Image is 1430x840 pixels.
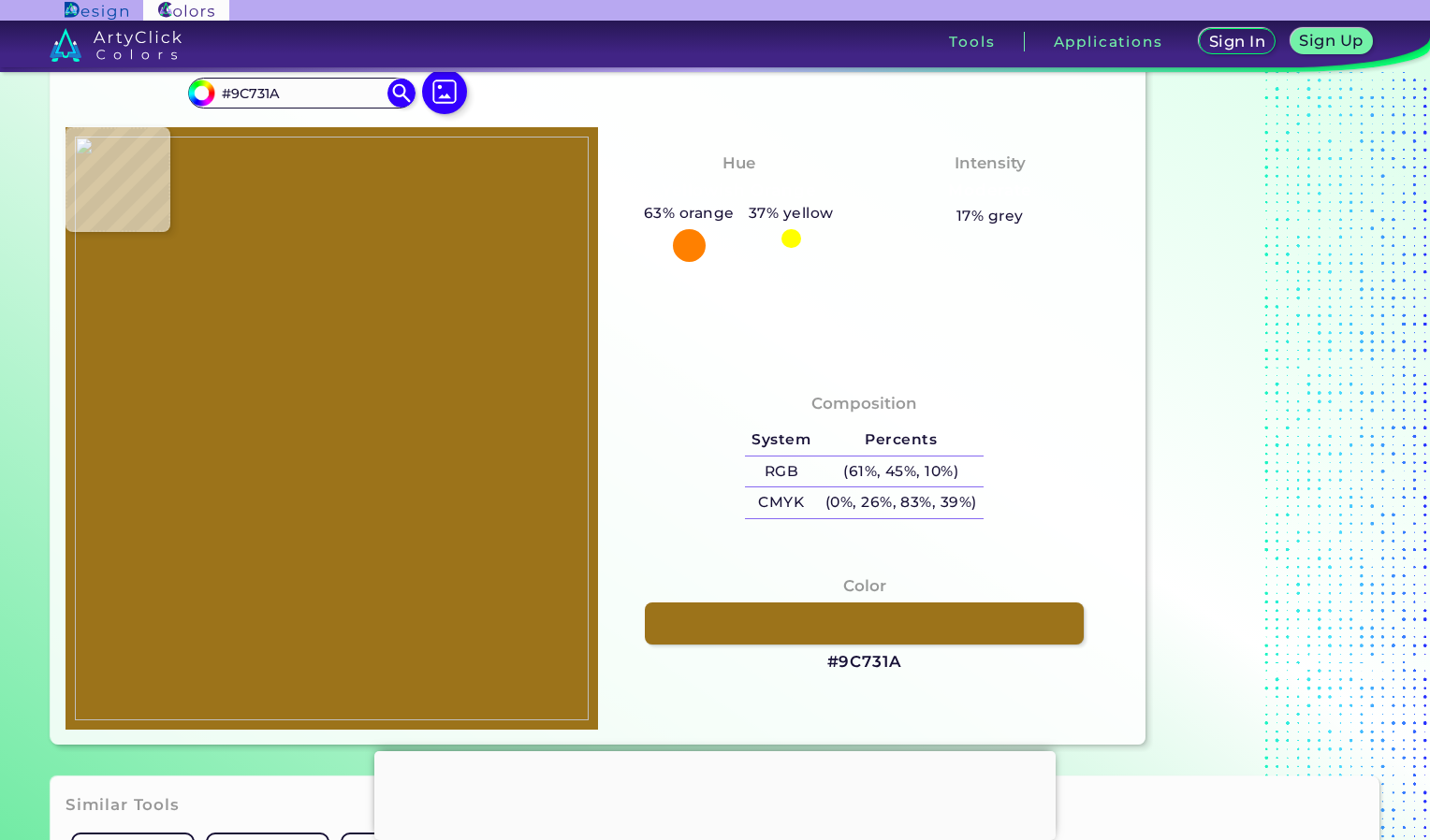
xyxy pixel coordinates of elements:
iframe: Advertisement [1153,16,1387,752]
h5: CMYK [745,487,818,518]
h3: Tools [949,35,995,49]
h3: Similar Tools [66,794,180,817]
h4: Hue [722,150,755,177]
img: icon picture [422,69,467,114]
h3: #9C731A [827,651,902,673]
h5: Sign In [1211,35,1263,49]
a: Sign Up [1293,29,1369,53]
h3: Yellowish Orange [654,180,824,202]
iframe: Advertisement [374,751,1056,835]
input: type color.. [214,80,388,106]
h4: Intensity [955,150,1026,177]
h5: 63% orange [636,201,741,225]
img: ArtyClick Design logo [65,2,127,20]
h5: (61%, 45%, 10%) [818,456,984,487]
h5: (0%, 26%, 83%, 39%) [818,487,984,518]
h3: Moderate [941,180,1040,202]
img: 16fe6f81-0939-4132-a768-58d253e841f3 [75,137,589,721]
h5: Sign Up [1302,34,1361,48]
h3: Applications [1054,35,1163,49]
h5: RGB [745,456,818,487]
h5: 37% yellow [741,201,840,225]
h5: 17% grey [956,204,1024,228]
h4: Color [843,572,886,600]
h5: System [745,425,818,456]
h4: Composition [811,390,917,417]
img: logo_artyclick_colors_white.svg [50,28,182,62]
h5: Percents [818,425,984,456]
a: Sign In [1202,29,1272,53]
img: icon search [387,79,416,107]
